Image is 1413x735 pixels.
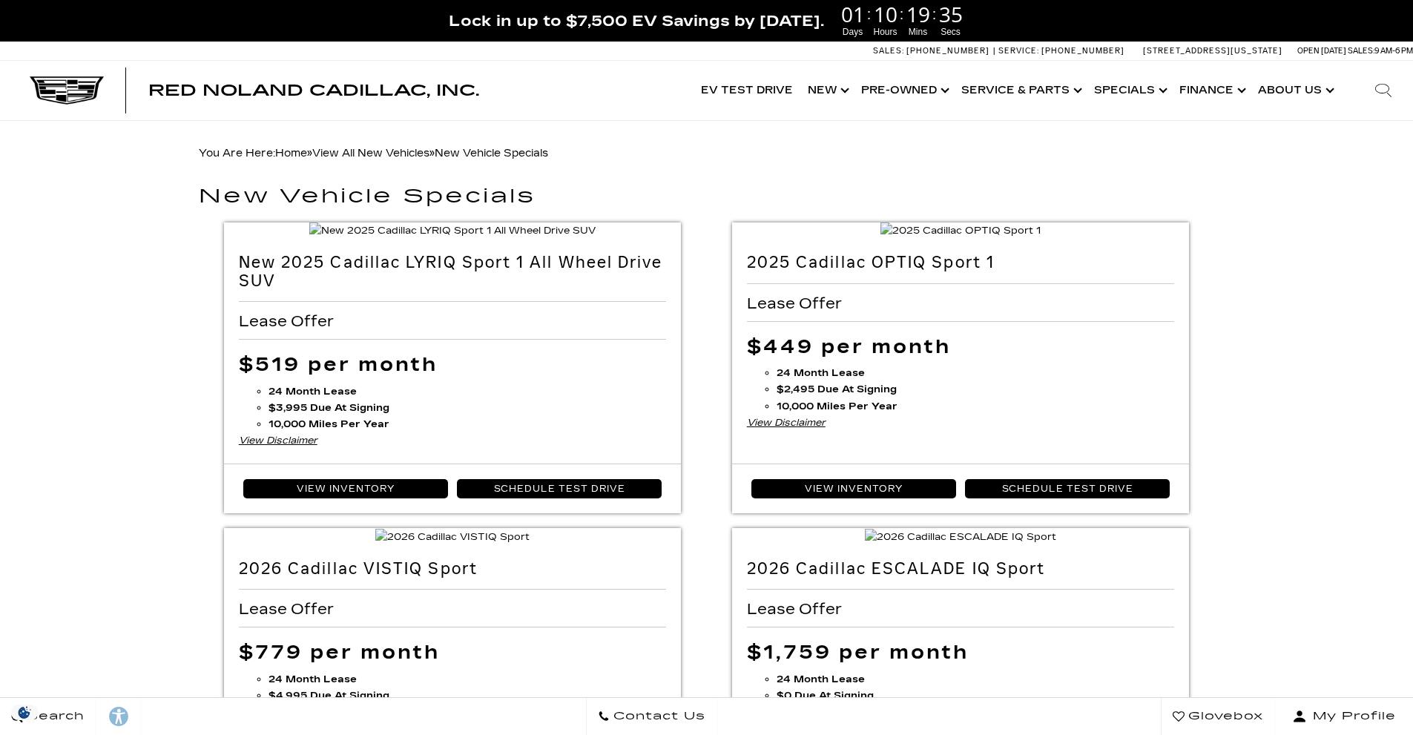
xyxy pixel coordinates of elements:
[937,25,965,39] span: Secs
[1143,46,1282,56] a: [STREET_ADDRESS][US_STATE]
[872,25,900,39] span: Hours
[1297,46,1346,56] span: Open [DATE]
[239,432,667,449] div: View Disclaimer
[1087,61,1172,120] a: Specials
[965,479,1170,498] a: Schedule Test Drive
[312,147,548,159] span: »
[873,46,904,56] span: Sales:
[747,415,1175,431] div: View Disclaimer
[239,254,667,290] h2: New 2025 Cadillac LYRIQ Sport 1 All Wheel Drive SUV
[751,479,957,498] a: View Inventory
[747,335,952,358] span: $449 per month
[275,147,307,159] a: Home
[269,690,389,702] strong: $4,995 Due At Signing
[239,353,438,376] span: $519 per month
[694,61,800,120] a: EV Test Drive
[904,25,932,39] span: Mins
[900,3,904,25] span: :
[800,61,854,120] a: New
[7,705,42,720] img: Opt-Out Icon
[954,61,1087,120] a: Service & Parts
[239,601,337,617] span: Lease Offer
[199,143,1215,164] div: Breadcrumbs
[148,83,479,98] a: Red Noland Cadillac, Inc.
[777,367,865,379] span: 24 Month Lease
[1275,698,1413,735] button: Open user profile menu
[993,47,1128,55] a: Service: [PHONE_NUMBER]
[269,402,389,414] strong: $3,995 Due At Signing
[239,560,667,578] h2: 2026 Cadillac VISTIQ Sport
[777,690,874,702] strong: $0 Due At Signing
[747,560,1175,578] h2: 2026 Cadillac ESCALADE IQ Sport
[312,147,429,159] a: View All New Vehicles
[199,186,1215,208] h1: New Vehicle Specials
[1172,61,1251,120] a: Finance
[932,3,937,25] span: :
[239,641,441,664] span: $779 per month
[867,3,872,25] span: :
[839,4,867,24] span: 01
[375,529,530,545] img: 2026 Cadillac VISTIQ Sport
[610,706,705,727] span: Contact Us
[239,313,337,329] span: Lease Offer
[7,705,42,720] section: Click to Open Cookie Consent Modal
[1251,61,1339,120] a: About Us
[1388,7,1406,25] a: Close
[199,147,548,159] span: You Are Here:
[937,4,965,24] span: 35
[854,61,954,120] a: Pre-Owned
[777,383,897,395] strong: $2,495 Due At Signing
[880,223,1041,239] img: 2025 Cadillac OPTIQ Sport 1
[865,529,1056,545] img: 2026 Cadillac ESCALADE IQ Sport
[269,386,357,398] span: 24 Month Lease
[449,11,824,30] span: Lock in up to $7,500 EV Savings by [DATE].
[904,4,932,24] span: 19
[998,46,1039,56] span: Service:
[30,76,104,105] img: Cadillac Dark Logo with Cadillac White Text
[269,673,357,685] span: 24 Month Lease
[275,147,548,159] span: »
[1307,706,1396,727] span: My Profile
[1348,46,1374,56] span: Sales:
[309,223,596,239] img: New 2025 Cadillac LYRIQ Sport 1 All Wheel Drive SUV
[777,401,897,412] strong: 10,000 Miles Per Year
[747,641,969,664] span: $1,759 per month
[839,25,867,39] span: Days
[906,46,989,56] span: [PHONE_NUMBER]
[873,47,993,55] a: Sales: [PHONE_NUMBER]
[148,82,479,99] span: Red Noland Cadillac, Inc.
[1161,698,1275,735] a: Glovebox
[243,479,449,498] a: View Inventory
[747,601,846,617] span: Lease Offer
[586,698,717,735] a: Contact Us
[435,147,548,159] span: New Vehicle Specials
[747,254,1175,271] h2: 2025 Cadillac OPTIQ Sport 1
[457,479,662,498] a: Schedule Test Drive
[747,295,846,312] span: Lease Offer
[1185,706,1263,727] span: Glovebox
[1374,46,1413,56] span: 9 AM-6 PM
[269,418,389,430] strong: 10,000 Miles Per Year
[872,4,900,24] span: 10
[23,706,85,727] span: Search
[777,673,865,685] span: 24 Month Lease
[1041,46,1124,56] span: [PHONE_NUMBER]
